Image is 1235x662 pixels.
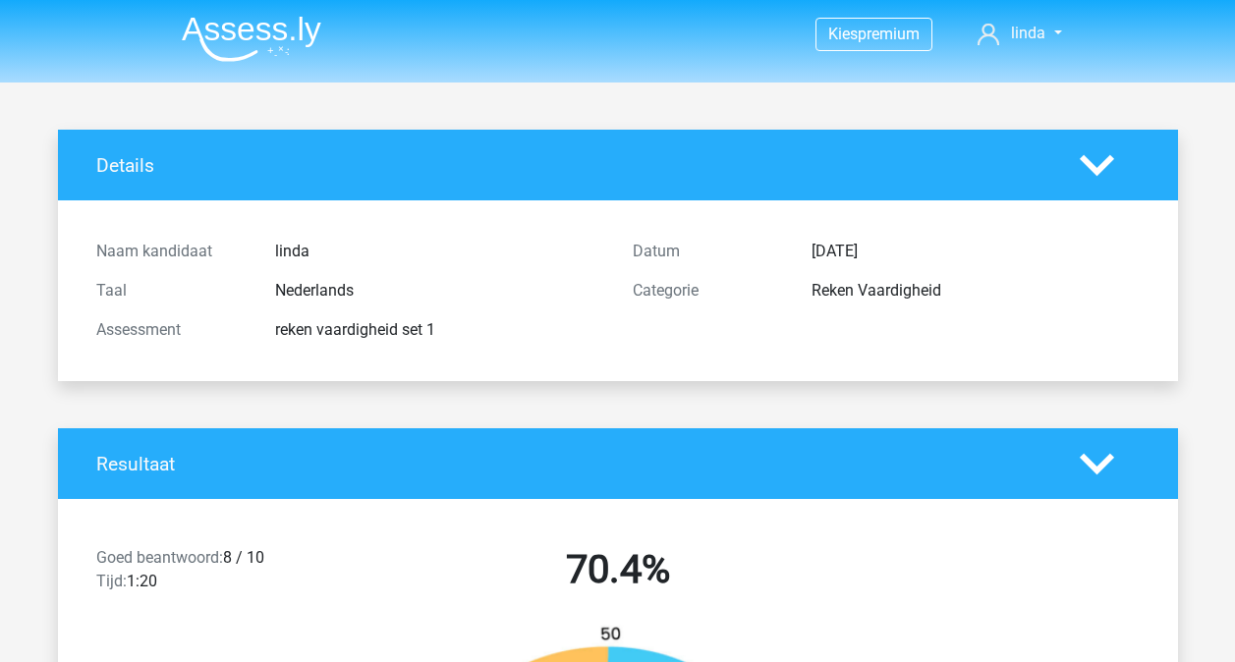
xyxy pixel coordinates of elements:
div: linda [260,240,618,263]
h4: Resultaat [96,453,1050,475]
div: Assessment [82,318,260,342]
div: Nederlands [260,279,618,303]
div: Datum [618,240,797,263]
div: 8 / 10 1:20 [82,546,350,601]
div: Reken Vaardigheid [797,279,1154,303]
span: premium [858,25,920,43]
div: [DATE] [797,240,1154,263]
span: Tijd: [96,572,127,590]
span: linda [1011,24,1045,42]
span: Kies [828,25,858,43]
span: Goed beantwoord: [96,548,223,567]
h2: 70.4% [365,546,871,593]
div: Naam kandidaat [82,240,260,263]
a: linda [970,22,1069,45]
img: Assessly [182,16,321,62]
div: reken vaardigheid set 1 [260,318,618,342]
div: Taal [82,279,260,303]
h4: Details [96,154,1050,177]
div: Categorie [618,279,797,303]
a: Kiespremium [816,21,931,47]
